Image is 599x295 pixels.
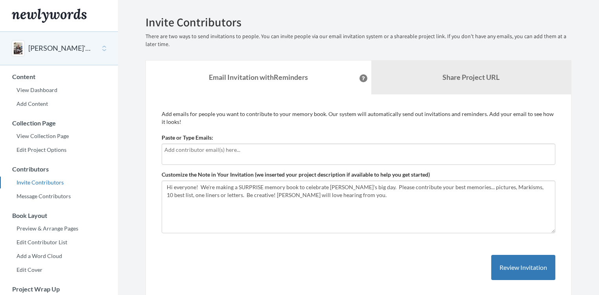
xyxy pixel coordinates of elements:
label: Paste or Type Emails: [162,134,213,142]
p: There are two ways to send invitations to people. You can invite people via our email invitation ... [146,33,571,48]
h3: Content [0,73,118,80]
label: Customize the Note in Your Invitation (we inserted your project description if available to help ... [162,171,430,179]
input: Add contributor email(s) here... [164,146,553,154]
button: Review Invitation [491,255,555,280]
h3: Project Wrap Up [0,286,118,293]
h3: Book Layout [0,212,118,219]
p: Add emails for people you want to contribute to your memory book. Our system will automatically s... [162,110,555,126]
strong: Email Invitation with Reminders [209,73,308,81]
h2: Invite Contributors [146,16,571,29]
b: Share Project URL [442,73,499,81]
h3: Contributors [0,166,118,173]
button: [PERSON_NAME]'s 33 year Retirement [28,43,92,53]
textarea: Hi everyone! We're making a SURPRISE memory book to celebrate [PERSON_NAME]'s big day. Please con... [162,181,555,233]
h3: Collection Page [0,120,118,127]
img: Newlywords logo [12,9,87,23]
